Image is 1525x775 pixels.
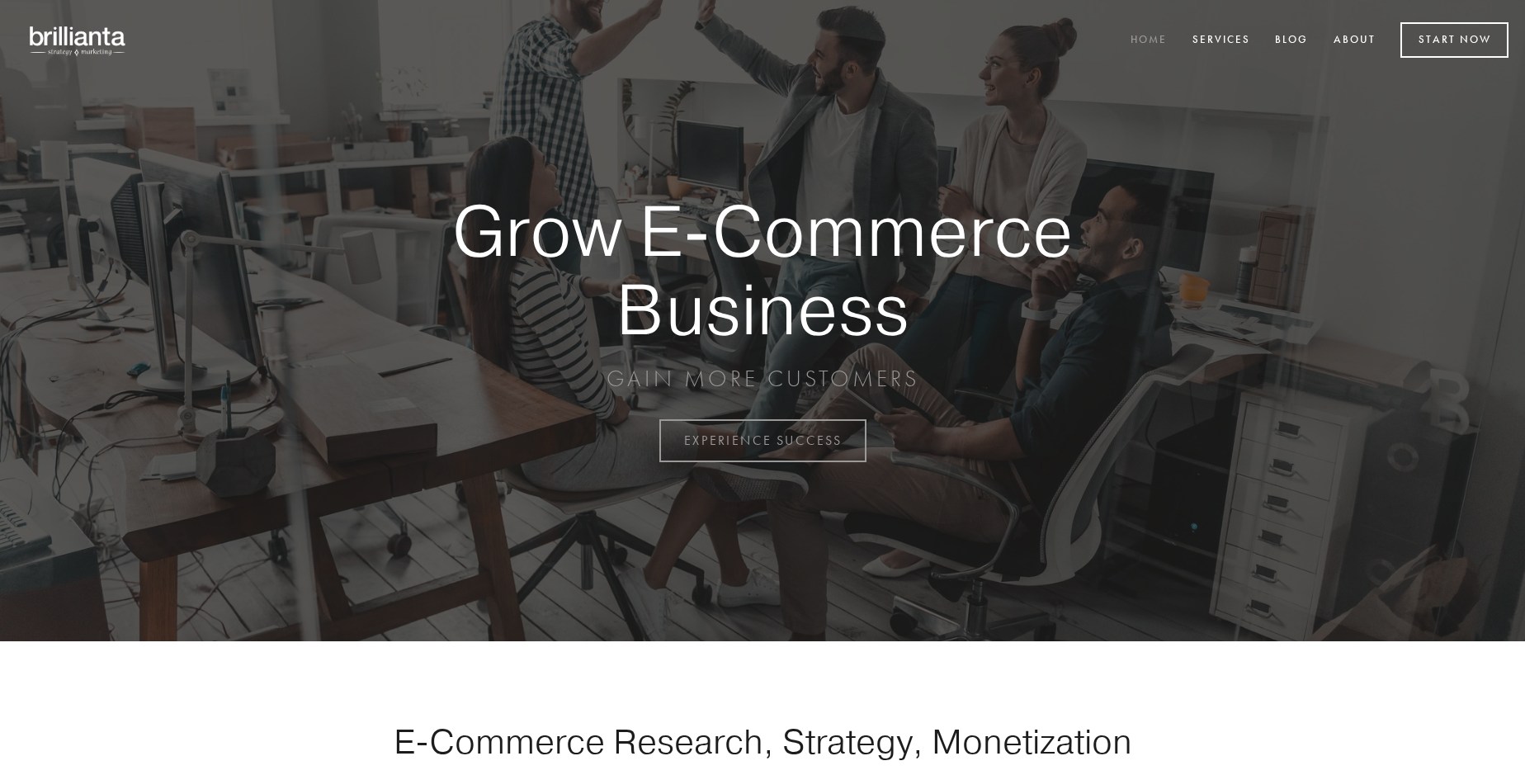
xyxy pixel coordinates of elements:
p: GAIN MORE CUSTOMERS [394,364,1131,394]
a: Home [1120,27,1178,54]
img: brillianta - research, strategy, marketing [17,17,140,64]
h1: E-Commerce Research, Strategy, Monetization [342,721,1183,762]
a: Blog [1264,27,1319,54]
strong: Grow E-Commerce Business [394,191,1131,347]
a: Start Now [1400,22,1508,58]
a: About [1323,27,1386,54]
a: Services [1182,27,1261,54]
a: EXPERIENCE SUCCESS [659,419,866,462]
